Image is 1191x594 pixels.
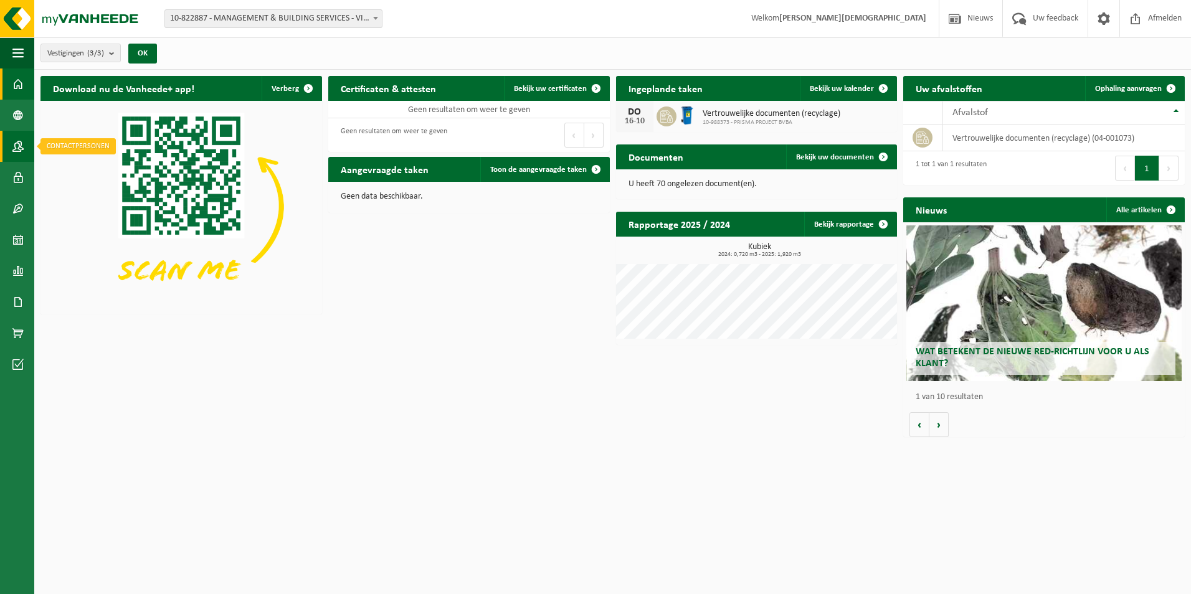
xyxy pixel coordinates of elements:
[47,44,104,63] span: Vestigingen
[262,76,321,101] button: Verberg
[164,9,382,28] span: 10-822887 - MANAGEMENT & BUILDING SERVICES - VICHTE
[328,157,441,181] h2: Aangevraagde taken
[40,44,121,62] button: Vestigingen(3/3)
[564,123,584,148] button: Previous
[514,85,587,93] span: Bekijk uw certificaten
[341,192,597,201] p: Geen data beschikbaar.
[328,101,610,118] td: Geen resultaten om weer te geven
[952,108,988,118] span: Afvalstof
[916,393,1179,402] p: 1 van 10 resultaten
[328,76,448,100] h2: Certificaten & attesten
[616,76,715,100] h2: Ingeplande taken
[1159,156,1179,181] button: Next
[779,14,926,23] strong: [PERSON_NAME][DEMOGRAPHIC_DATA]
[335,121,447,149] div: Geen resultaten om weer te geven
[480,157,609,182] a: Toon de aangevraagde taken
[629,180,885,189] p: U heeft 70 ongelezen document(en).
[796,153,874,161] span: Bekijk uw documenten
[909,412,929,437] button: Vorige
[804,212,896,237] a: Bekijk rapportage
[1106,197,1184,222] a: Alle artikelen
[622,107,647,117] div: DO
[40,101,322,312] img: Download de VHEPlus App
[1085,76,1184,101] a: Ophaling aanvragen
[490,166,587,174] span: Toon de aangevraagde taken
[703,119,840,126] span: 10-988373 - PRISMA PROJECT BVBA
[584,123,604,148] button: Next
[616,144,696,169] h2: Documenten
[909,154,987,182] div: 1 tot 1 van 1 resultaten
[943,125,1185,151] td: vertrouwelijke documenten (recyclage) (04-001073)
[87,49,104,57] count: (3/3)
[1095,85,1162,93] span: Ophaling aanvragen
[128,44,157,64] button: OK
[504,76,609,101] a: Bekijk uw certificaten
[40,76,207,100] h2: Download nu de Vanheede+ app!
[916,347,1149,369] span: Wat betekent de nieuwe RED-richtlijn voor u als klant?
[616,212,743,236] h2: Rapportage 2025 / 2024
[903,76,995,100] h2: Uw afvalstoffen
[1135,156,1159,181] button: 1
[165,10,382,27] span: 10-822887 - MANAGEMENT & BUILDING SERVICES - VICHTE
[272,85,299,93] span: Verberg
[906,225,1182,381] a: Wat betekent de nieuwe RED-richtlijn voor u als klant?
[810,85,874,93] span: Bekijk uw kalender
[622,252,898,258] span: 2024: 0,720 m3 - 2025: 1,920 m3
[903,197,959,222] h2: Nieuws
[786,144,896,169] a: Bekijk uw documenten
[1115,156,1135,181] button: Previous
[929,412,949,437] button: Volgende
[676,105,698,126] img: WB-0240-HPE-BE-09
[622,117,647,126] div: 16-10
[622,243,898,258] h3: Kubiek
[800,76,896,101] a: Bekijk uw kalender
[703,109,840,119] span: Vertrouwelijke documenten (recyclage)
